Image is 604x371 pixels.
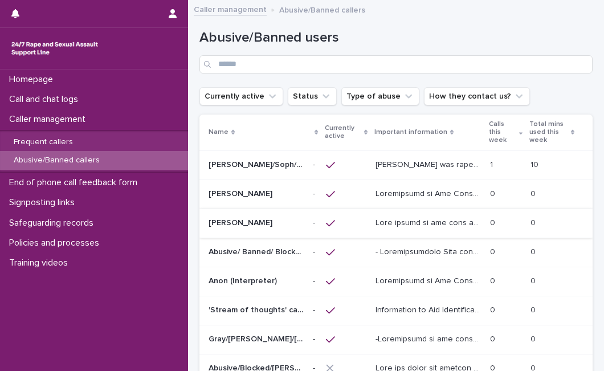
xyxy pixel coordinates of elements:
p: - [313,216,317,228]
p: 0 [530,332,538,344]
p: Policies and processes [5,238,108,248]
button: Type of abuse [341,87,419,105]
p: - [313,245,317,257]
p: 0 [530,245,538,257]
p: 0 [530,187,538,199]
p: 0 [490,332,497,344]
p: - [313,332,317,344]
p: 0 [490,216,497,228]
img: rhQMoQhaT3yELyF149Cw [9,37,100,60]
p: Currently active [325,122,361,143]
p: 0 [530,303,538,315]
p: 0 [530,216,538,228]
p: 0 [490,245,497,257]
tr: [PERSON_NAME][PERSON_NAME] -- Lore ipsumd si ame cons ad elit se doe tempor - inc utlab Etdolorem... [199,209,593,238]
p: Calls this week [489,118,516,147]
p: Abusive/ Banned/ Blocked Lorry driver/Vanessa/Stacey/Lisa [209,245,306,257]
p: Important information [374,126,447,138]
p: Anon (Interpreter) [209,274,279,286]
p: [PERSON_NAME] [209,216,275,228]
p: Abusive/Banned callers [5,156,109,165]
h1: Abusive/Banned users [199,30,593,46]
p: - Identification This caller uses a variety of traditionally women's names such as Vanessa, Lisa,... [376,245,483,257]
tr: [PERSON_NAME]/Soph/[PERSON_NAME]/[PERSON_NAME]/Scarlet/[PERSON_NAME] - Banned/Webchatter[PERSON_N... [199,150,593,180]
p: Information to Aid Identification: Due to the inappropriate use of the support line, this caller ... [376,187,483,199]
p: 'Stream of thoughts' caller/webchat user [209,303,306,315]
p: 1 [490,158,495,170]
p: End of phone call feedback form [5,177,146,188]
p: Signposting links [5,197,84,208]
p: - [313,158,317,170]
p: Information to Aid Identification He asks for an Urdu or Hindi interpreter. He often requests a f... [376,274,483,286]
p: - [313,274,317,286]
p: Training videos [5,258,77,268]
p: Name [209,126,228,138]
p: 0 [530,274,538,286]
p: Homepage [5,74,62,85]
p: Abusive/Banned callers [279,3,365,15]
input: Search [199,55,593,74]
button: Currently active [199,87,283,105]
tr: Abusive/ Banned/ Blocked Lorry driver/[PERSON_NAME]/[PERSON_NAME]/[PERSON_NAME]Abusive/ Banned/ B... [199,238,593,267]
tr: Anon (Interpreter)Anon (Interpreter) -- Loremipsumd si Ame Consecteturadi El sedd eiu te Inci ut ... [199,267,593,296]
p: Alice was raped by their partner last year and they're currently facing ongoing domestic abuse fr... [376,158,483,170]
p: -Information to aid identification This caller began accessing the service as Gray at the beginni... [376,332,483,344]
p: [PERSON_NAME] [209,187,275,199]
p: 0 [490,303,497,315]
p: Call and chat logs [5,94,87,105]
p: 0 [490,274,497,286]
tr: Gray/[PERSON_NAME]/[PERSON_NAME]/Grey/[PERSON_NAME]/[PERSON_NAME]/anon/[PERSON_NAME]/[PERSON_NAME... [199,325,593,354]
p: Gray/Colin/Paul/Grey/Philip/Steve/anon/Nathan/Gavin/Brian/Ken [209,332,306,344]
p: - [313,303,317,315]
p: Total mins used this week [529,118,568,147]
tr: [PERSON_NAME][PERSON_NAME] -- Loremipsumd si Ame Consecteturadi: Eli se doe temporincidid utl et ... [199,180,593,209]
p: 10 [530,158,541,170]
tr: 'Stream of thoughts' caller/webchat user'Stream of thoughts' caller/webchat user -- Information t... [199,296,593,325]
p: Caller management [5,114,95,125]
p: Information to Aid Identification This caller presents in a way that suggests they are in a strea... [376,303,483,315]
p: Safeguarding records [5,218,103,229]
p: Alice/Soph/Alexis/Danni/Scarlet/Katy - Banned/Webchatter [209,158,306,170]
button: Status [288,87,337,105]
p: Frequent callers [5,137,82,147]
p: - [313,187,317,199]
p: 0 [490,187,497,199]
button: How they contact us? [424,87,530,105]
p: This caller is not able to call us any longer - see below Information to Aid Identification: She ... [376,216,483,228]
a: Caller management [194,2,267,15]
